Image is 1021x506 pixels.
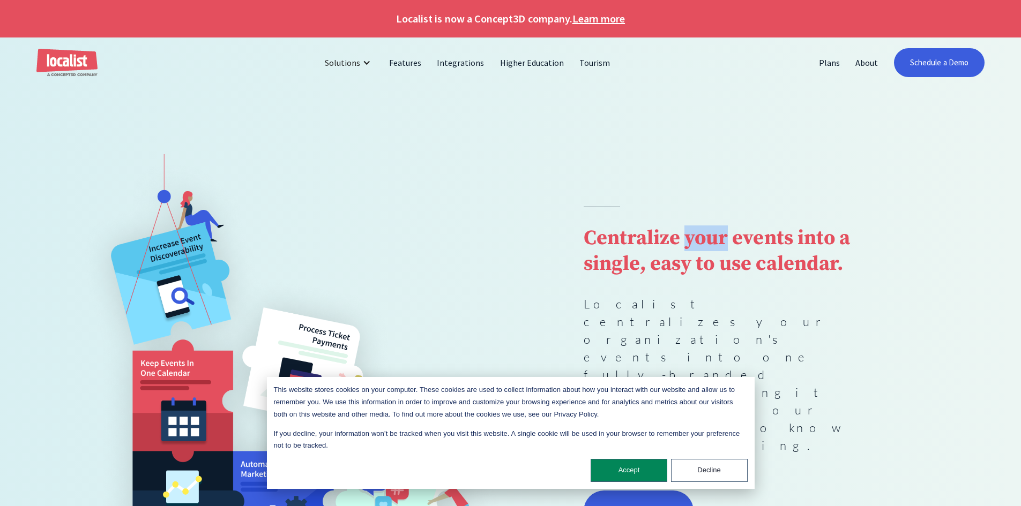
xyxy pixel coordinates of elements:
[572,11,625,27] a: Learn more
[317,50,382,75] div: Solutions
[894,48,985,77] a: Schedule a Demo
[572,50,618,75] a: Tourism
[584,295,875,454] p: Localist centralizes your organization's events into one fully-branded calendar, making it easier...
[325,56,360,69] div: Solutions
[36,49,98,77] a: home
[382,50,429,75] a: Features
[429,50,492,75] a: Integrations
[584,225,850,277] strong: Centralize your events into a single, easy to use calendar.
[591,459,667,482] button: Accept
[671,459,748,482] button: Decline
[848,50,886,75] a: About
[274,384,748,420] p: This website stores cookies on your computer. These cookies are used to collect information about...
[274,428,748,452] p: If you decline, your information won’t be tracked when you visit this website. A single cookie wi...
[267,377,755,489] div: Cookie banner
[811,50,848,75] a: Plans
[493,50,572,75] a: Higher Education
